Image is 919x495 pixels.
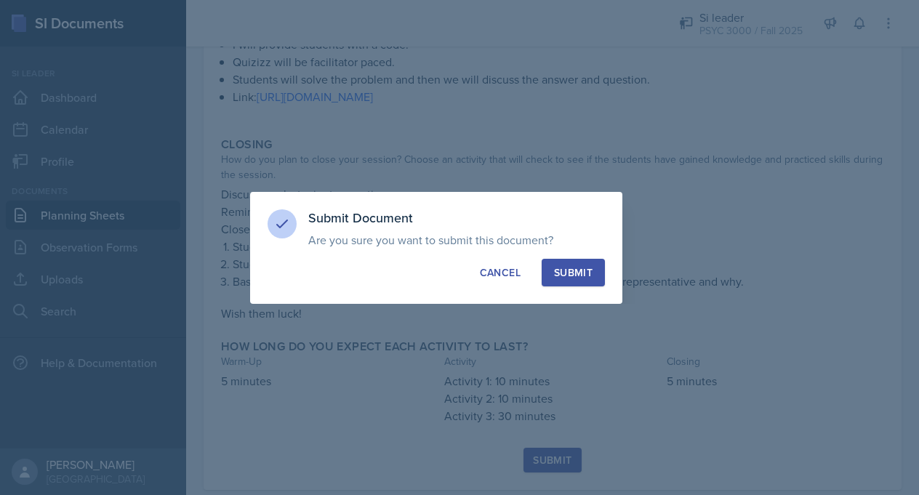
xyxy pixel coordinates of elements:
div: Submit [554,265,593,280]
h3: Submit Document [308,209,605,227]
button: Cancel [467,259,533,286]
div: Cancel [480,265,521,280]
button: Submit [542,259,605,286]
p: Are you sure you want to submit this document? [308,233,605,247]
